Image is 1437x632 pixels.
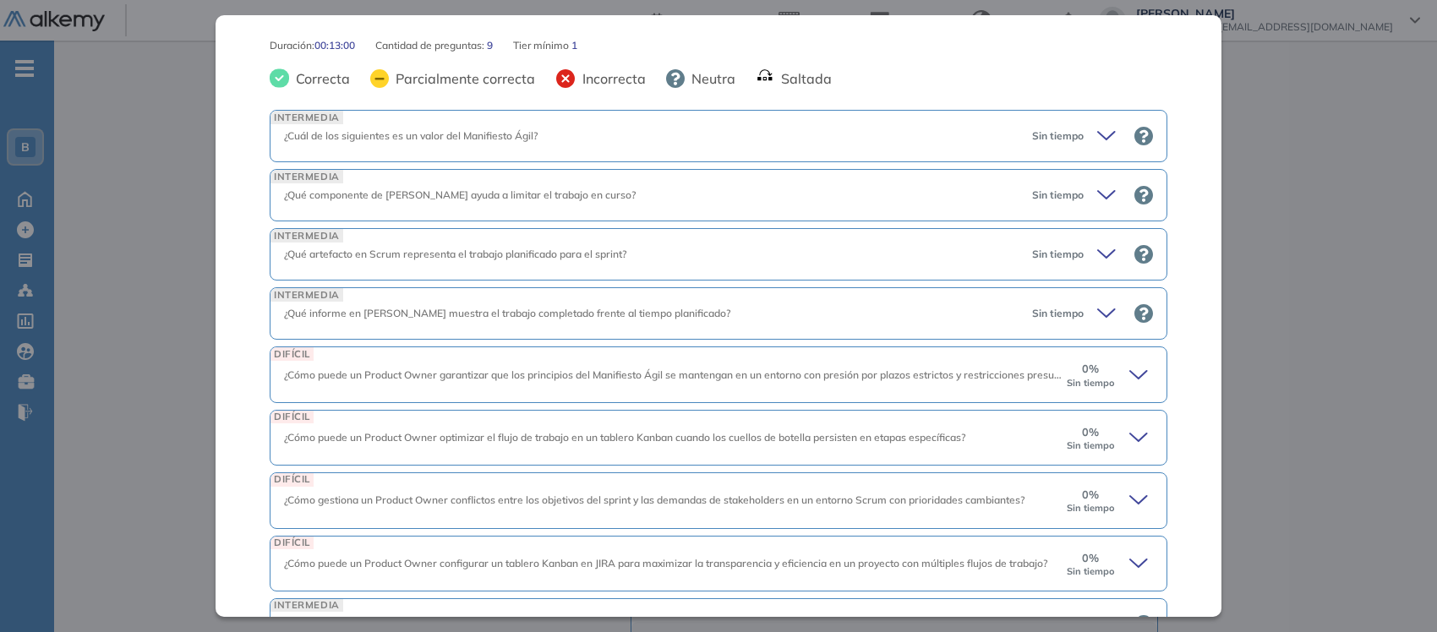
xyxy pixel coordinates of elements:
[1032,128,1084,144] span: Sin tiempo
[270,347,314,360] span: DIFÍCIL
[685,68,735,89] span: Neutra
[1082,487,1099,503] span: 0 %
[1082,361,1099,377] span: 0 %
[270,537,314,549] span: DIFÍCIL
[375,38,487,53] span: Cantidad de preguntas:
[314,38,355,53] span: 00:13:00
[1032,188,1084,203] span: Sin tiempo
[513,38,571,53] span: Tier mínimo
[774,68,832,89] span: Saltada
[1082,550,1099,566] span: 0 %
[270,170,343,183] span: INTERMEDIA
[284,248,626,260] span: ¿Qué artefacto en Scrum representa el trabajo planificado para el sprint?
[284,307,730,319] span: ¿Qué informe en [PERSON_NAME] muestra el trabajo completado frente al tiempo planificado?
[1032,247,1084,262] span: Sin tiempo
[284,129,538,142] span: ¿Cuál de los siguientes es un valor del Manifiesto Ágil?
[270,473,314,486] span: DIFÍCIL
[270,599,343,612] span: INTERMEDIA
[270,38,314,53] span: Duración :
[1067,566,1115,577] small: Sin tiempo
[1067,378,1115,389] small: Sin tiempo
[1032,306,1084,321] span: Sin tiempo
[270,229,343,242] span: INTERMEDIA
[576,68,646,89] span: Incorrecta
[270,411,314,423] span: DIFÍCIL
[1067,503,1115,514] small: Sin tiempo
[571,38,577,53] span: 1
[1082,424,1099,440] span: 0 %
[1067,440,1115,451] small: Sin tiempo
[284,493,1024,506] span: ¿Cómo gestiona un Product Owner conflictos entre los objetivos del sprint y las demandas de stake...
[289,68,350,89] span: Correcta
[389,68,535,89] span: Parcialmente correcta
[284,368,1108,381] span: ¿Cómo puede un Product Owner garantizar que los principios del Manifiesto Ágil se mantengan en un...
[284,188,636,201] span: ¿Qué componente de [PERSON_NAME] ayuda a limitar el trabajo en curso?
[487,38,493,53] span: 9
[284,557,1047,569] span: ¿Cómo puede un Product Owner configurar un tablero Kanban en JIRA para maximizar la transparencia...
[270,111,343,123] span: INTERMEDIA
[284,431,965,444] span: ¿Cómo puede un Product Owner optimizar el flujo de trabajo en un tablero Kanban cuando los cuello...
[270,288,343,301] span: INTERMEDIA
